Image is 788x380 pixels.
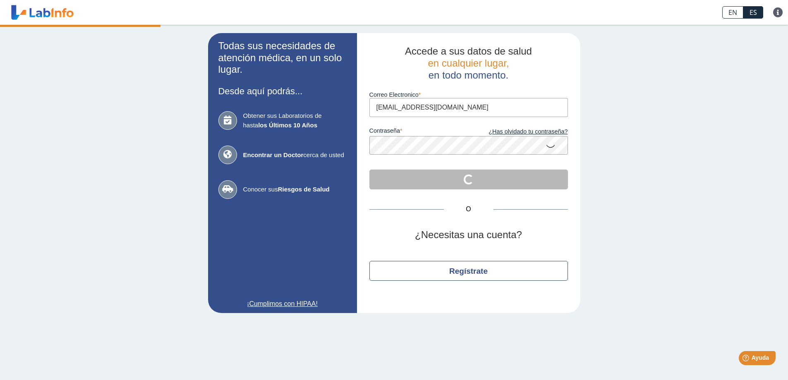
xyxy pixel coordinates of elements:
[278,186,330,193] b: Riesgos de Salud
[444,204,493,214] span: O
[405,45,532,57] span: Accede a sus datos de salud
[243,151,347,160] span: cerca de usted
[429,69,508,81] span: en todo momento.
[243,185,347,194] span: Conocer sus
[243,111,347,130] span: Obtener sus Laboratorios de hasta
[722,6,743,19] a: EN
[469,127,568,136] a: ¿Has olvidado tu contraseña?
[369,261,568,281] button: Regístrate
[369,229,568,241] h2: ¿Necesitas una cuenta?
[714,348,779,371] iframe: Help widget launcher
[369,91,568,98] label: Correo Electronico
[428,57,509,69] span: en cualquier lugar,
[258,122,317,129] b: los Últimos 10 Años
[369,127,469,136] label: contraseña
[743,6,763,19] a: ES
[218,86,347,96] h3: Desde aquí podrás...
[218,299,347,309] a: ¡Cumplimos con HIPAA!
[243,151,304,158] b: Encontrar un Doctor
[218,40,347,76] h2: Todas sus necesidades de atención médica, en un solo lugar.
